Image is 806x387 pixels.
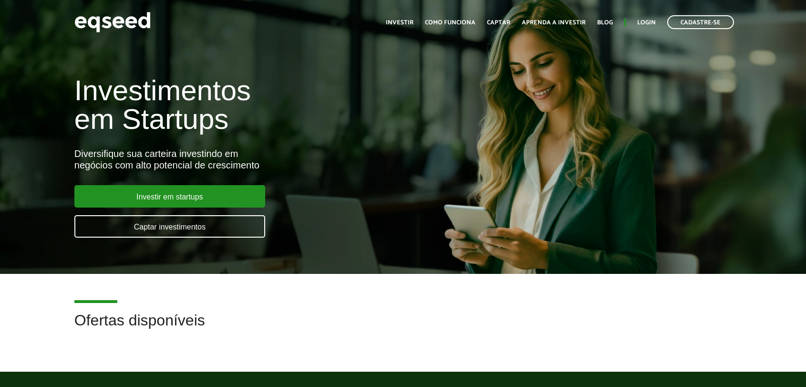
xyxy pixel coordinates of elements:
[74,148,463,171] div: Diversifique sua carteira investindo em negócios com alto potencial de crescimento
[74,185,265,208] a: Investir em startups
[522,20,586,26] a: Aprenda a investir
[667,15,734,29] a: Cadastre-se
[487,20,510,26] a: Captar
[74,76,463,134] h1: Investimentos em Startups
[74,312,732,343] h2: Ofertas disponíveis
[637,20,656,26] a: Login
[74,215,265,238] a: Captar investimentos
[425,20,475,26] a: Como funciona
[597,20,613,26] a: Blog
[386,20,413,26] a: Investir
[74,10,151,35] img: EqSeed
